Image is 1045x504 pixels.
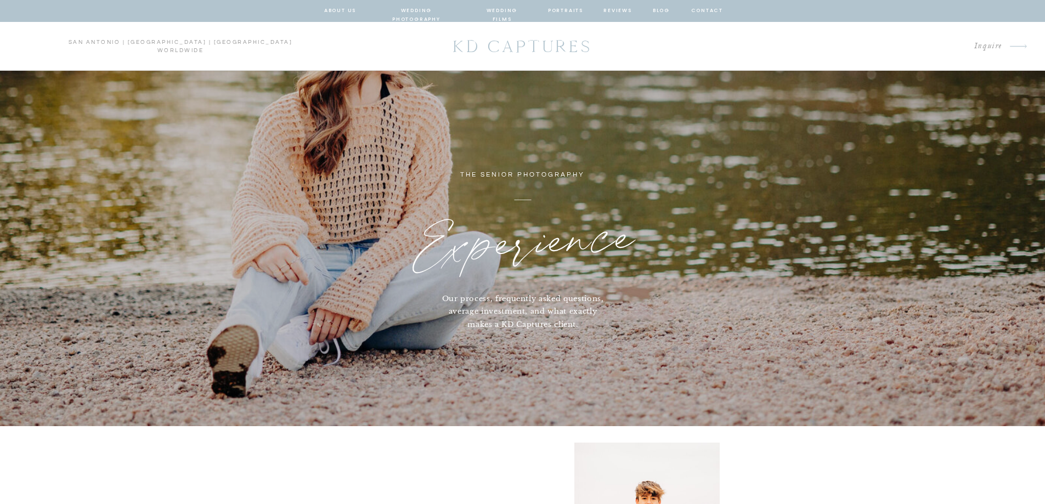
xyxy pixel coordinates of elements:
[652,6,671,16] a: blog
[603,6,632,16] a: reviews
[324,6,357,16] a: about us
[433,169,612,182] p: the Senior photography
[476,6,528,16] a: wedding films
[772,39,1003,54] a: Inquire
[548,6,584,16] a: portraits
[691,6,722,16] a: contact
[315,199,731,292] h1: Experience
[376,6,457,16] a: wedding photography
[447,31,598,61] a: KD CAPTURES
[438,292,608,329] p: Our process, frequently asked questions, average investment, and what exactly makes a KD Captures...
[15,38,346,55] p: san antonio | [GEOGRAPHIC_DATA] | [GEOGRAPHIC_DATA] worldwide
